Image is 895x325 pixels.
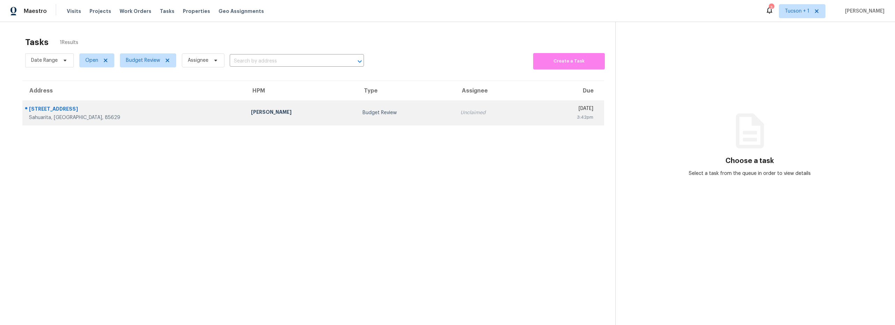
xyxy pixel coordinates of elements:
span: Create a Task [537,57,601,65]
h2: Tasks [25,39,49,46]
span: Tucson + 1 [785,8,809,15]
th: Type [357,81,455,101]
div: 3 [769,4,774,11]
span: Tasks [160,9,174,14]
span: Date Range [31,57,58,64]
span: Projects [89,8,111,15]
div: Sahuarita, [GEOGRAPHIC_DATA], 85629 [29,114,240,121]
div: 3:42pm [539,114,593,121]
th: HPM [245,81,357,101]
span: Maestro [24,8,47,15]
th: Due [533,81,604,101]
div: [PERSON_NAME] [251,109,351,117]
span: [PERSON_NAME] [842,8,885,15]
div: Budget Review [363,109,449,116]
span: Budget Review [126,57,160,64]
th: Address [22,81,245,101]
button: Open [355,57,365,66]
div: [DATE] [539,105,593,114]
span: Assignee [188,57,208,64]
span: 1 Results [60,39,78,46]
span: Work Orders [120,8,151,15]
div: Unclaimed [460,109,528,116]
span: Geo Assignments [219,8,264,15]
div: Select a task from the queue in order to view details [683,170,817,177]
span: Open [85,57,98,64]
span: Properties [183,8,210,15]
th: Assignee [455,81,533,101]
input: Search by address [230,56,344,67]
button: Create a Task [533,53,605,69]
span: Visits [67,8,81,15]
div: [STREET_ADDRESS] [29,105,240,114]
h3: Choose a task [725,157,774,164]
